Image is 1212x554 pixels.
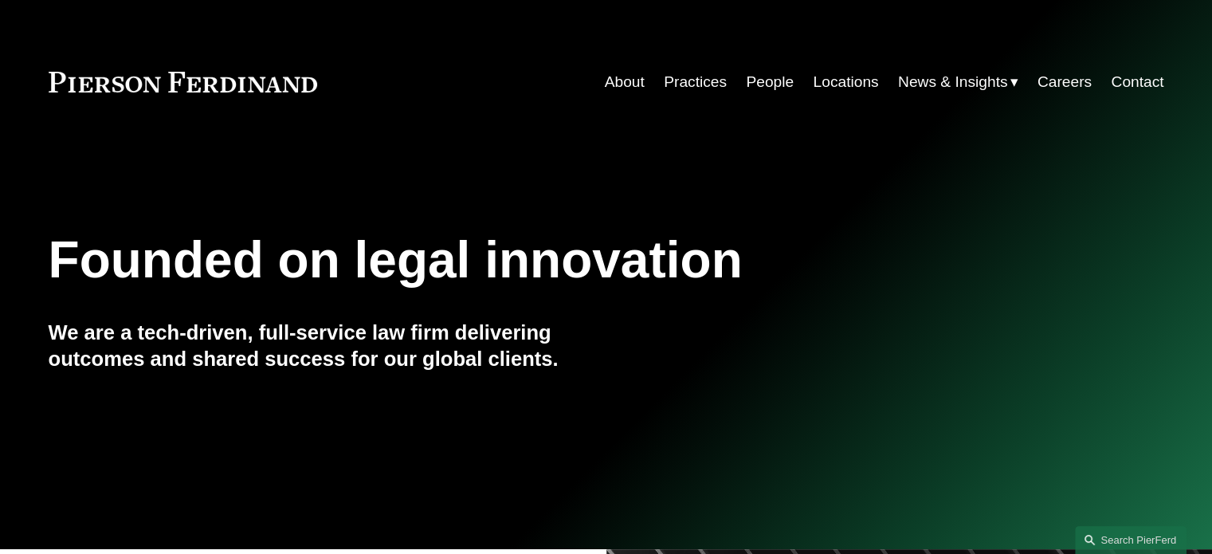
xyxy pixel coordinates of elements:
h4: We are a tech-driven, full-service law firm delivering outcomes and shared success for our global... [49,320,606,371]
a: Careers [1037,67,1092,97]
span: News & Insights [898,69,1008,96]
a: Practices [664,67,727,97]
a: Contact [1111,67,1163,97]
a: Search this site [1075,526,1187,554]
a: About [605,67,645,97]
a: People [746,67,794,97]
a: Locations [813,67,878,97]
h1: Founded on legal innovation [49,231,979,289]
a: folder dropdown [898,67,1018,97]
